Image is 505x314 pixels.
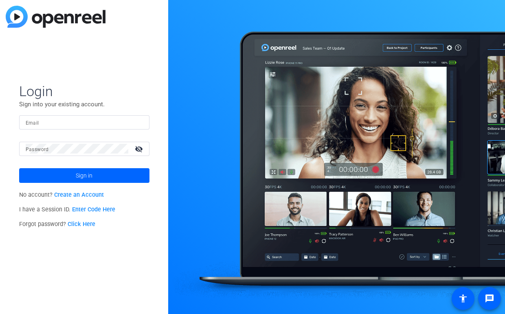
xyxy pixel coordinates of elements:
[19,206,116,213] span: I have a Session ID.
[19,100,149,109] p: Sign into your existing account.
[6,6,105,28] img: blue-gradient.svg
[72,206,115,213] a: Enter Code Here
[26,120,39,126] mat-label: Email
[68,221,95,228] a: Click Here
[26,117,143,127] input: Enter Email Address
[130,143,149,155] mat-icon: visibility_off
[76,165,92,186] span: Sign in
[19,221,96,228] span: Forgot password?
[19,83,149,100] span: Login
[19,191,104,198] span: No account?
[485,294,494,303] mat-icon: message
[26,147,49,152] mat-label: Password
[54,191,104,198] a: Create an Account
[458,294,468,303] mat-icon: accessibility
[19,168,149,183] button: Sign in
